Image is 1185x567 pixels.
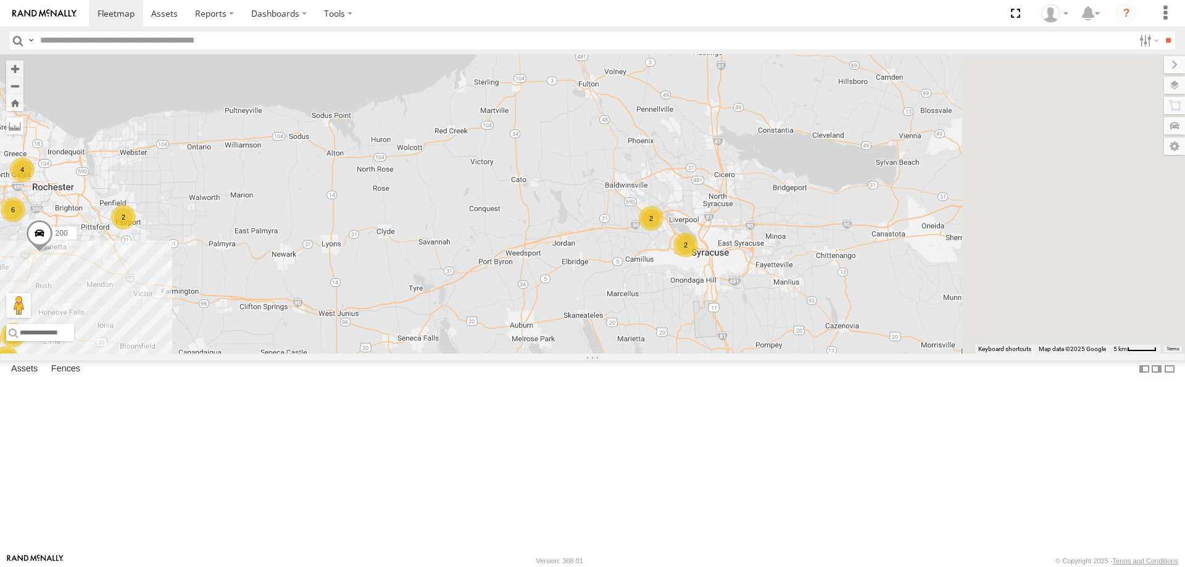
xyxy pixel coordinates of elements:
[1037,4,1073,23] div: David Steen
[1113,346,1127,352] span: 5 km
[639,206,663,231] div: 2
[1163,360,1176,378] label: Hide Summary Table
[5,360,44,378] label: Assets
[6,60,23,77] button: Zoom in
[978,345,1031,354] button: Keyboard shortcuts
[45,360,86,378] label: Fences
[111,205,136,230] div: 2
[6,117,23,135] label: Measure
[673,233,698,257] div: 2
[536,557,583,565] div: Version: 308.01
[1116,4,1136,23] i: ?
[1039,346,1106,352] span: Map data ©2025 Google
[1150,360,1163,378] label: Dock Summary Table to the Right
[1138,360,1150,378] label: Dock Summary Table to the Left
[10,157,35,182] div: 4
[1055,557,1178,565] div: © Copyright 2025 -
[1164,138,1185,155] label: Map Settings
[6,293,31,318] button: Drag Pegman onto the map to open Street View
[56,229,68,238] span: 200
[1113,557,1178,565] a: Terms and Conditions
[12,9,77,18] img: rand-logo.svg
[1110,345,1160,354] button: Map Scale: 5 km per 44 pixels
[6,77,23,94] button: Zoom out
[7,555,64,567] a: Visit our Website
[1,197,25,222] div: 6
[26,31,36,49] label: Search Query
[6,94,23,111] button: Zoom Home
[1134,31,1161,49] label: Search Filter Options
[1166,347,1179,352] a: Terms (opens in new tab)
[1,323,25,347] div: 2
